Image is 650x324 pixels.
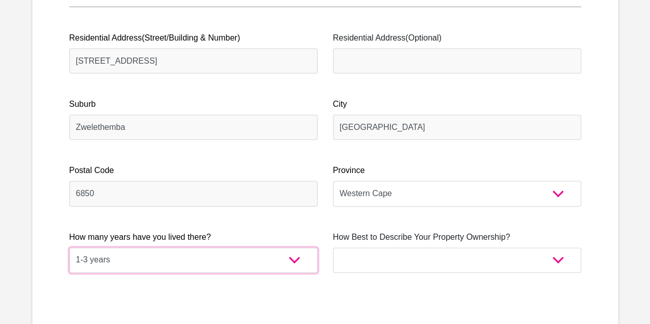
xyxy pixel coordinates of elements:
[333,32,581,44] label: Residential Address(Optional)
[69,164,318,177] label: Postal Code
[69,115,318,140] input: Suburb
[333,164,581,177] label: Province
[333,231,581,243] label: How Best to Describe Your Property Ownership?
[333,98,581,110] label: City
[69,231,318,243] label: How many years have you lived there?
[69,98,318,110] label: Suburb
[333,48,581,73] input: Address line 2 (Optional)
[69,48,318,73] input: Valid residential address
[69,32,318,44] label: Residential Address(Street/Building & Number)
[69,247,318,273] select: Please select a value
[69,181,318,206] input: Postal Code
[333,181,581,206] select: Please Select a Province
[333,115,581,140] input: City
[333,247,581,273] select: Please select a value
